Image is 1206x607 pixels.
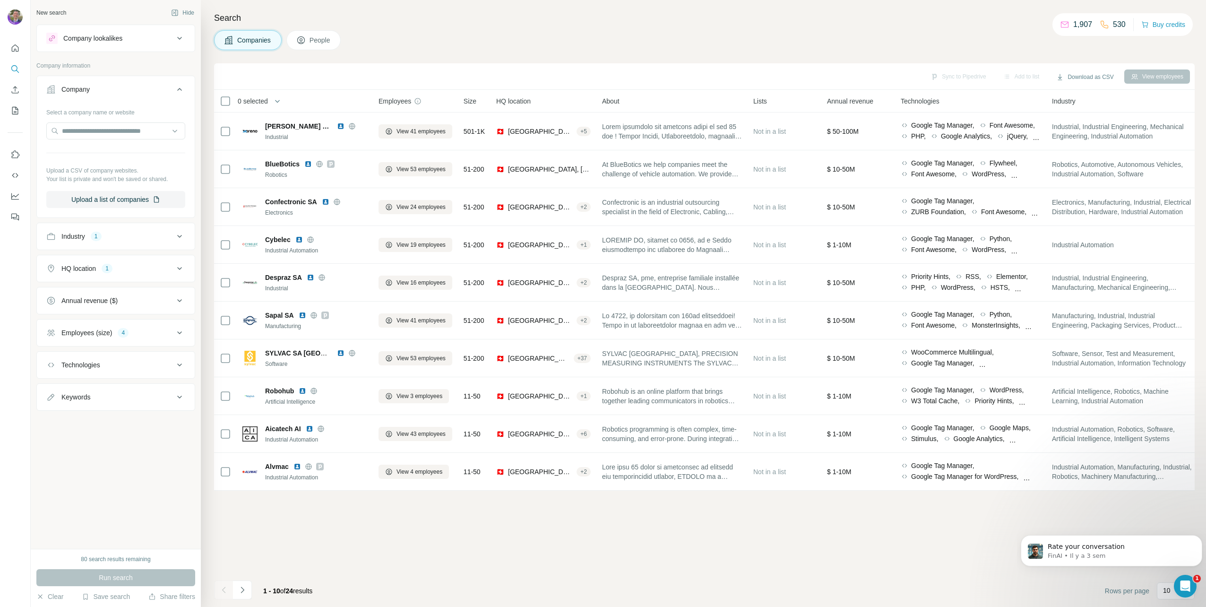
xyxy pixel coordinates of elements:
[496,354,504,363] span: 🇨🇭
[911,310,974,319] span: Google Tag Manager,
[753,96,767,106] span: Lists
[242,162,258,177] img: Logo of BlueBotics
[972,169,1006,179] span: WordPress,
[508,278,573,287] span: [GEOGRAPHIC_DATA], [GEOGRAPHIC_DATA]
[61,85,90,94] div: Company
[82,592,130,601] button: Save search
[911,207,966,217] span: ZURB Foundation,
[242,124,258,139] img: Logo of Moreno Placements SA
[322,198,329,206] img: LinkedIn logo
[37,27,195,50] button: Company lookalikes
[1193,575,1201,582] span: 1
[396,165,446,173] span: View 53 employees
[379,124,452,139] button: View 41 employees
[753,392,786,400] span: Not in a list
[337,349,345,357] img: LinkedIn logo
[295,236,303,243] img: LinkedIn logo
[464,165,484,174] span: 51-200
[36,592,63,601] button: Clear
[827,430,851,438] span: $ 1-10M
[265,424,301,434] span: Aicatech AI
[1105,586,1149,596] span: Rows per page
[602,387,742,406] span: Robohub is an online platform that brings together leading communicators in robotics research, st...
[965,272,981,281] span: RSS,
[508,429,573,439] span: [GEOGRAPHIC_DATA], [GEOGRAPHIC_DATA]
[265,121,332,131] span: [PERSON_NAME] Placements SA
[379,238,452,252] button: View 19 employees
[508,316,573,325] span: [GEOGRAPHIC_DATA], [GEOGRAPHIC_DATA]
[299,387,306,395] img: LinkedIn logo
[1163,586,1171,595] p: 10
[238,96,268,106] span: 0 selected
[990,234,1012,243] span: Python,
[1174,575,1197,598] iframe: Intercom live chat
[602,311,742,330] span: Lo 4722, ip dolorsitam con 160ad elitseddoei! Tempo in ut laboreetdolor magnaa en adm veni quisno...
[242,426,258,442] img: Logo of Aicatech AI
[1052,122,1192,141] span: Industrial, Industrial Engineering, Mechanical Engineering, Industrial Automation
[602,425,742,443] span: Robotics programming is often complex, time-consuming, and error-prone. During integration, progr...
[164,6,201,20] button: Hide
[8,61,23,78] button: Search
[396,316,446,325] span: View 41 employees
[37,257,195,280] button: HQ location1
[46,104,185,117] div: Select a company name or website
[8,102,23,119] button: My lists
[464,429,481,439] span: 11-50
[1052,273,1192,292] span: Industrial, Industrial Engineering, Manufacturing, Mechanical Engineering, Industrial Automation
[1052,160,1192,179] span: Robotics, Automotive, Autonomous Vehicles, Industrial Automation, Software
[265,462,289,471] span: Alvmac
[265,349,374,357] span: SYLVAC SA [GEOGRAPHIC_DATA]
[1007,131,1028,141] span: jQuery,
[1052,387,1192,406] span: Artificial Intelligence, Robotics, Machine Learning, Industrial Automation
[1052,425,1192,443] span: Industrial Automation, Robotics, Software, Artificial Intelligence, Intelligent Systems
[577,316,591,325] div: + 2
[464,240,484,250] span: 51-200
[61,264,96,273] div: HQ location
[911,461,974,470] span: Google Tag Manager,
[242,237,258,252] img: Logo of Cybelec
[8,40,23,57] button: Quick start
[242,313,258,328] img: Logo of Sapal SA
[602,462,742,481] span: Lore ipsu 65 dolor si ametconsec ad elitsedd eiu temporincidid utlabor, ETDOLO ma a enimad mi ven...
[242,351,258,366] img: Logo of SYLVAC SA Switzerland
[464,354,484,363] span: 51-200
[379,389,449,403] button: View 3 employees
[61,328,112,338] div: Employees (size)
[396,354,446,363] span: View 53 employees
[242,389,258,404] img: Logo of Robohub
[61,360,100,370] div: Technologies
[911,347,994,357] span: WooCommerce Multilingual,
[265,208,367,217] div: Electronics
[911,385,974,395] span: Google Tag Manager,
[990,158,1017,168] span: Flywheel,
[464,391,481,401] span: 11-50
[464,316,484,325] span: 51-200
[464,467,481,477] span: 11-50
[827,241,851,249] span: $ 1-10M
[310,35,331,45] span: People
[242,275,258,290] img: Logo of Despraz SA
[577,468,591,476] div: + 2
[981,207,1026,217] span: Font Awesome,
[379,351,452,365] button: View 53 employees
[753,355,786,362] span: Not in a list
[508,354,570,363] span: [GEOGRAPHIC_DATA], [GEOGRAPHIC_DATA]
[396,278,446,287] span: View 16 employees
[574,354,591,363] div: + 37
[265,311,294,320] span: Sapal SA
[263,587,280,595] span: 1 - 10
[602,96,620,106] span: About
[265,386,294,396] span: Robohub
[577,430,591,438] div: + 6
[911,234,974,243] span: Google Tag Manager,
[911,169,956,179] span: Font Awesome,
[496,165,504,174] span: 🇨🇭
[602,235,742,254] span: LOREMIP DO, sitamet co 0656, ad e Seddo eiusmodtempo inc utlaboree do Magnaali Enimadmin Veniamqu...
[972,321,1020,330] span: MonsterInsights,
[265,133,367,141] div: Industrial
[602,349,742,368] span: SYLVAC [GEOGRAPHIC_DATA], PRECISION MEASURING INSTRUMENTS The SYLVAC brand is built on leading ed...
[911,272,950,281] span: Priority Hints,
[508,391,573,401] span: [GEOGRAPHIC_DATA], [GEOGRAPHIC_DATA]
[61,296,118,305] div: Annual revenue ($)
